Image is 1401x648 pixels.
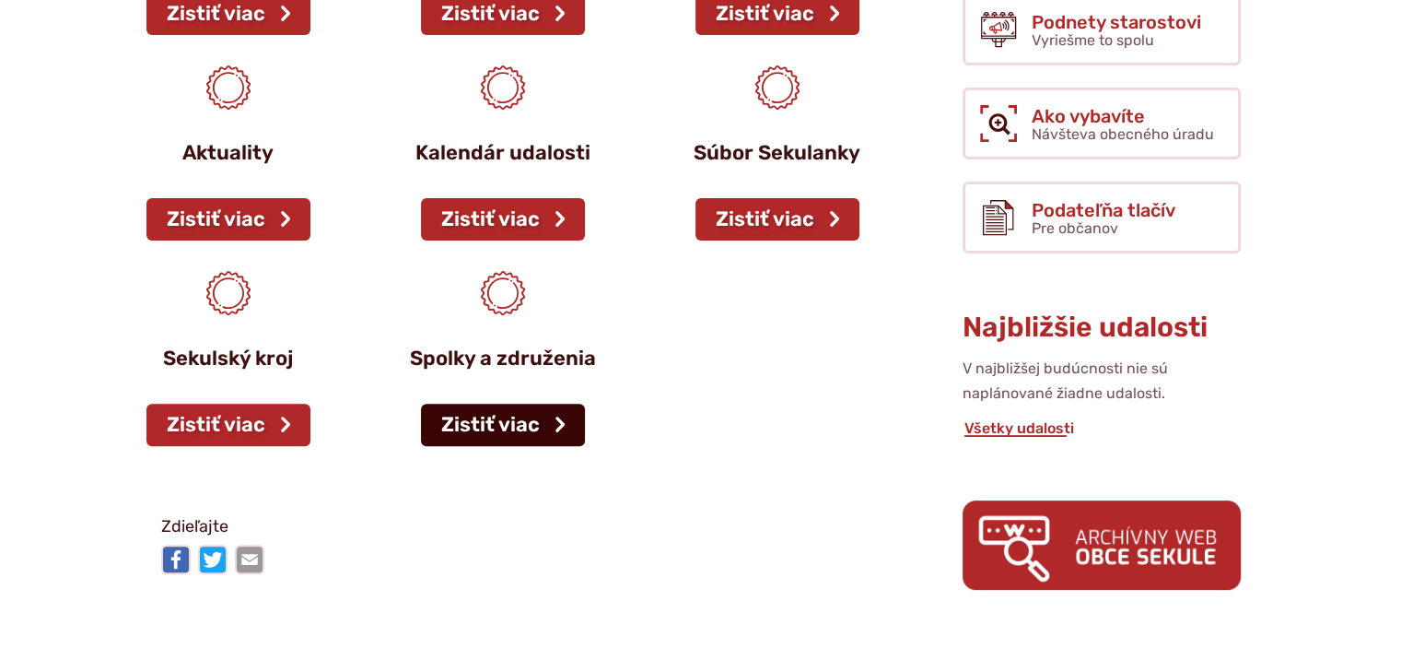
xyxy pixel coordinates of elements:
span: Podnety starostovi [1032,12,1201,32]
a: Ako vybavíte Návšteva obecného úradu [963,88,1241,159]
img: Zdieľať na Twitteri [198,545,228,574]
img: Zdieľať e-mailom [235,545,264,574]
p: Súbor Sekulanky [673,141,881,165]
a: Zistiť viac [146,404,310,446]
img: Zdieľať na Facebooku [161,545,191,574]
span: Vyriešme to spolu [1032,31,1154,49]
h3: Najbližšie udalosti [963,312,1241,343]
p: V najbližšej budúcnosti nie sú naplánované žiadne udalosti. [963,357,1241,406]
img: archiv.png [963,501,1241,590]
p: Aktuality [124,141,333,165]
span: Pre občanov [1032,219,1118,237]
a: Zistiť viac [695,198,859,241]
p: Sekulský kroj [124,347,333,371]
span: Návšteva obecného úradu [1032,125,1214,143]
p: Spolky a združenia [399,347,607,371]
p: Kalendár udalosti [399,141,607,165]
a: Zistiť viac [421,404,585,446]
a: Všetky udalosti [963,419,1076,437]
span: Podateľňa tlačív [1032,200,1175,220]
a: Podateľňa tlačív Pre občanov [963,182,1241,253]
span: Ako vybavíte [1032,106,1214,126]
a: Zistiť viac [421,198,585,241]
a: Zistiť viac [146,198,310,241]
p: Zdieľajte [161,513,963,541]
